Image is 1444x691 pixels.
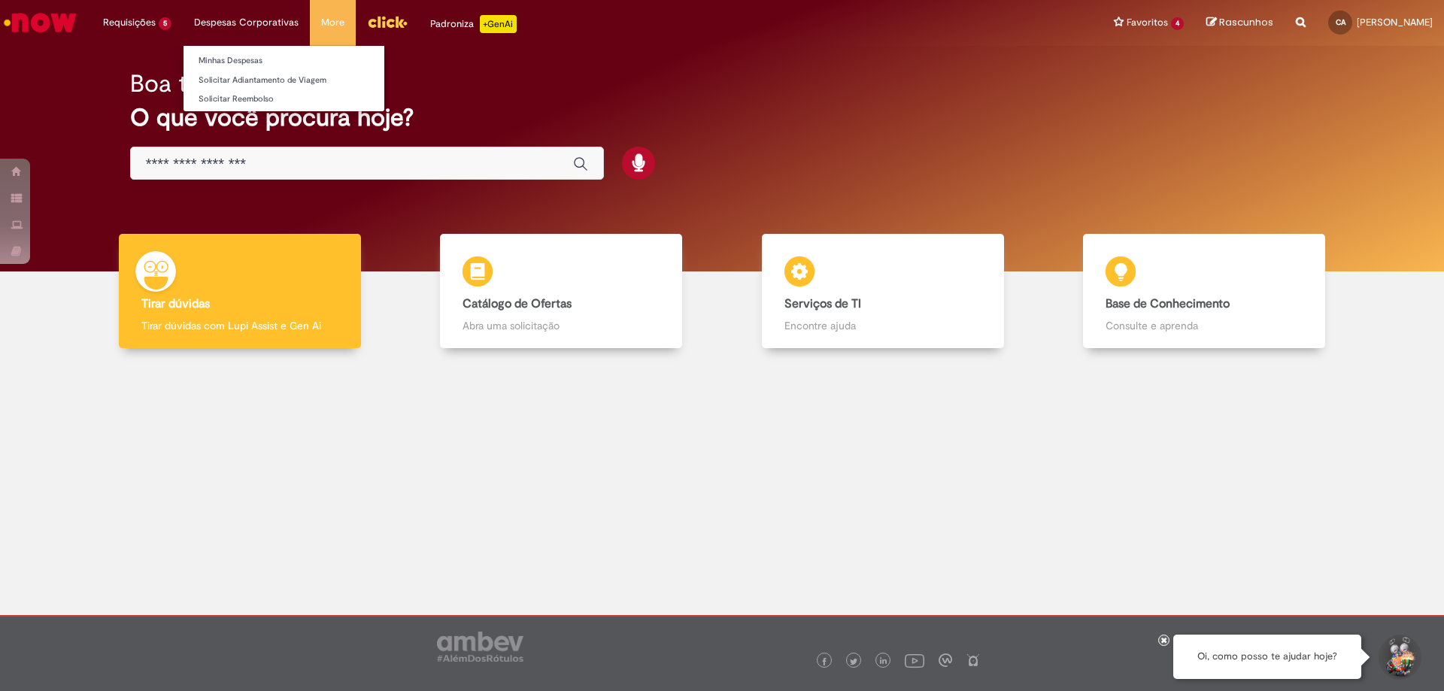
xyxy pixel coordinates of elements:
[939,653,952,667] img: logo_footer_workplace.png
[184,91,384,108] a: Solicitar Reembolso
[1376,635,1421,680] button: Iniciar Conversa de Suporte
[821,658,828,665] img: logo_footer_facebook.png
[183,45,385,112] ul: Despesas Corporativas
[480,15,517,33] p: +GenAi
[1044,234,1366,349] a: Base de Conhecimento Consulte e aprenda
[184,72,384,89] a: Solicitar Adiantamento de Viagem
[141,296,210,311] b: Tirar dúvidas
[1206,16,1273,30] a: Rascunhos
[1173,635,1361,679] div: Oi, como posso te ajudar hoje?
[141,318,338,333] p: Tirar dúvidas com Lupi Assist e Gen Ai
[1357,16,1433,29] span: [PERSON_NAME]
[1171,17,1184,30] span: 4
[430,15,517,33] div: Padroniza
[367,11,408,33] img: click_logo_yellow_360x200.png
[2,8,79,38] img: ServiceNow
[1106,318,1303,333] p: Consulte e aprenda
[784,296,861,311] b: Serviços de TI
[184,53,384,69] a: Minhas Despesas
[850,658,857,665] img: logo_footer_twitter.png
[79,234,401,349] a: Tirar dúvidas Tirar dúvidas com Lupi Assist e Gen Ai
[463,296,572,311] b: Catálogo de Ofertas
[194,15,299,30] span: Despesas Corporativas
[463,318,660,333] p: Abra uma solicitação
[103,15,156,30] span: Requisições
[437,632,523,662] img: logo_footer_ambev_rotulo_gray.png
[784,318,981,333] p: Encontre ajuda
[1127,15,1168,30] span: Favoritos
[1106,296,1230,311] b: Base de Conhecimento
[722,234,1044,349] a: Serviços de TI Encontre ajuda
[905,650,924,670] img: logo_footer_youtube.png
[966,653,980,667] img: logo_footer_naosei.png
[159,17,171,30] span: 5
[1219,15,1273,29] span: Rascunhos
[1336,17,1345,27] span: CA
[401,234,723,349] a: Catálogo de Ofertas Abra uma solicitação
[880,657,887,666] img: logo_footer_linkedin.png
[130,71,320,97] h2: Boa tarde, Camilli
[130,105,1315,131] h2: O que você procura hoje?
[321,15,344,30] span: More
